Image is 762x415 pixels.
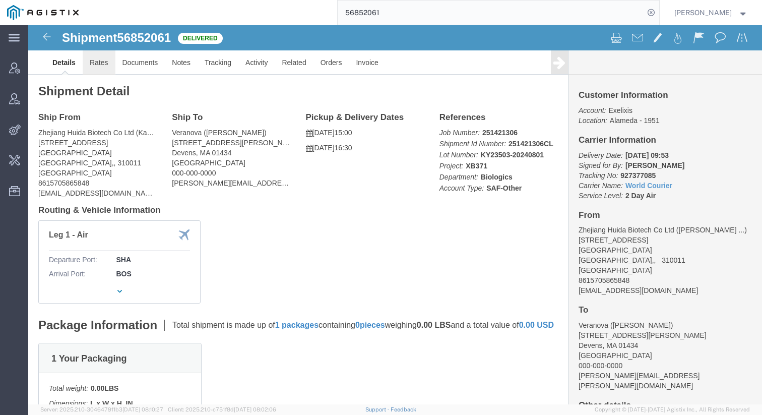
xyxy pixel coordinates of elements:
iframe: FS Legacy Container [28,25,762,404]
a: Support [365,406,391,412]
span: [DATE] 08:02:06 [234,406,276,412]
a: Feedback [391,406,416,412]
span: Server: 2025.21.0-3046479f1b3 [40,406,163,412]
span: Copyright © [DATE]-[DATE] Agistix Inc., All Rights Reserved [595,405,750,414]
span: [DATE] 08:10:27 [122,406,163,412]
span: Daria Moshkova [674,7,732,18]
input: Search for shipment number, reference number [338,1,644,25]
span: Client: 2025.21.0-c751f8d [168,406,276,412]
button: [PERSON_NAME] [674,7,748,19]
img: logo [7,5,79,20]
